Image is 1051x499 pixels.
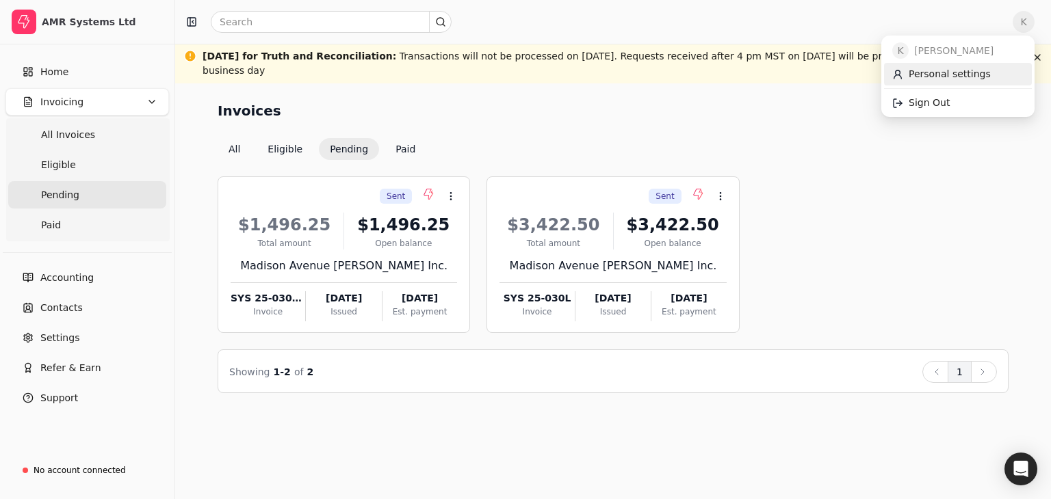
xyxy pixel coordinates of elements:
a: Accounting [5,264,169,291]
span: All Invoices [41,128,95,142]
a: Eligible [8,151,166,178]
span: Personal settings [909,67,991,81]
div: $3,422.50 [499,213,607,237]
div: SYS 25-030L 0906 [231,291,305,306]
button: Pending [319,138,379,160]
span: Sent [387,190,405,202]
button: K [1013,11,1035,33]
div: Invoice [231,306,305,318]
div: [DATE] [306,291,381,306]
div: Invoice [499,306,574,318]
div: [DATE] [575,291,651,306]
div: $1,496.25 [350,213,457,237]
div: Est. payment [382,306,457,318]
a: Pending [8,181,166,208]
a: No account connected [5,458,169,483]
div: Issued [575,306,651,318]
span: K [892,42,909,59]
div: AMR Systems Ltd [42,15,163,29]
div: Issued [306,306,381,318]
span: Settings [40,331,79,345]
div: Total amount [499,237,607,249]
span: Home [40,65,68,79]
a: Home [5,58,169,85]
span: Sign Out [909,96,950,110]
span: 2 [307,366,314,377]
div: Est. payment [651,306,726,318]
span: Pending [41,188,79,202]
span: Refer & Earn [40,361,101,375]
div: [DATE] [382,291,457,306]
button: Refer & Earn [5,354,169,381]
div: K [881,36,1035,117]
a: Paid [8,211,166,239]
button: Invoicing [5,88,169,116]
div: Transactions will not be processed on [DATE]. Requests received after 4 pm MST on [DATE] will be ... [203,49,1024,78]
span: Paid [41,218,61,232]
button: Eligible [257,138,313,160]
div: Open Intercom Messenger [1004,453,1037,485]
span: [DATE] for Truth and Reconciliation : [203,51,396,62]
button: All [218,138,251,160]
h2: Invoices [218,100,281,122]
div: Invoice filter options [218,138,426,160]
div: SYS 25-030L [499,291,574,306]
a: Contacts [5,294,169,321]
div: $1,496.25 [231,213,338,237]
span: Accounting [40,271,94,285]
span: Eligible [41,158,76,172]
span: Showing [229,366,270,377]
button: Paid [385,138,426,160]
div: [DATE] [651,291,726,306]
span: Invoicing [40,95,83,109]
div: No account connected [34,464,126,476]
span: Sent [656,190,674,202]
button: 1 [948,361,972,383]
a: All Invoices [8,121,166,148]
div: Open balance [619,237,727,249]
button: Support [5,384,169,412]
span: of [294,366,304,377]
input: Search [211,11,452,33]
span: [PERSON_NAME] [914,44,994,58]
div: $3,422.50 [619,213,727,237]
div: Open balance [350,237,457,249]
div: Madison Avenue [PERSON_NAME] Inc. [231,258,457,274]
span: Contacts [40,301,83,315]
a: Settings [5,324,169,351]
span: Support [40,391,78,405]
span: 1 - 2 [274,366,291,377]
div: Madison Avenue [PERSON_NAME] Inc. [499,258,726,274]
div: Total amount [231,237,338,249]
